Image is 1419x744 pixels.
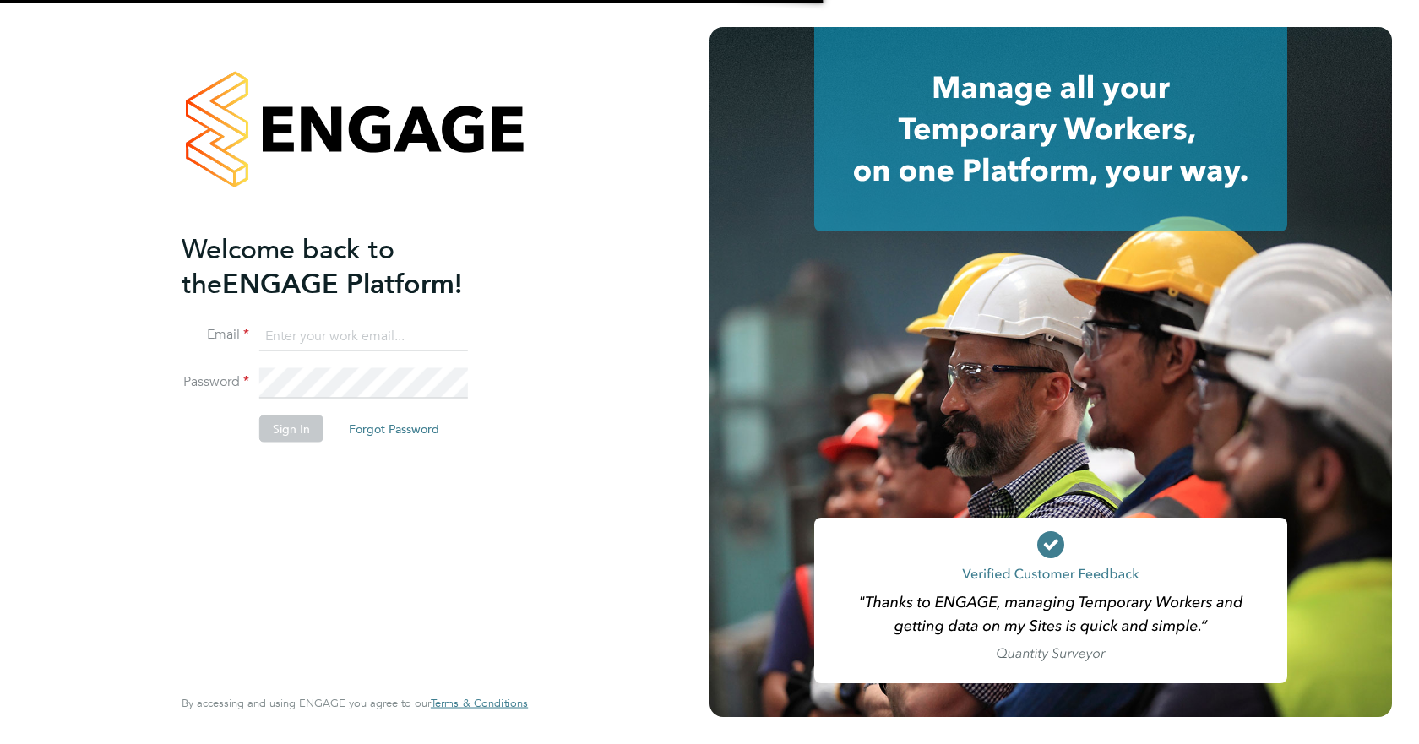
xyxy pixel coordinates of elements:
[182,326,249,344] label: Email
[182,232,394,300] span: Welcome back to the
[259,415,323,443] button: Sign In
[335,415,453,443] button: Forgot Password
[182,231,511,301] h2: ENGAGE Platform!
[431,697,528,710] a: Terms & Conditions
[182,696,528,710] span: By accessing and using ENGAGE you agree to our
[182,373,249,391] label: Password
[431,696,528,710] span: Terms & Conditions
[259,321,468,351] input: Enter your work email...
